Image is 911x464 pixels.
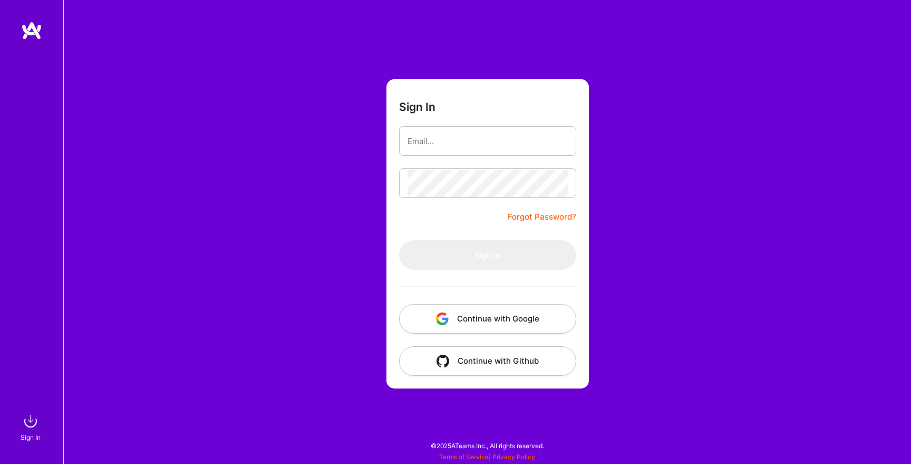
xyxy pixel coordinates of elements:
[21,21,42,40] img: logo
[399,346,576,376] button: Continue with Github
[21,432,41,443] div: Sign In
[492,453,535,461] a: Privacy Policy
[63,432,911,459] div: © 2025 ATeams Inc., All rights reserved.
[399,100,435,113] h3: Sign In
[408,128,568,155] input: Email...
[508,211,576,223] a: Forgot Password?
[439,453,535,461] span: |
[22,411,41,443] a: sign inSign In
[437,355,449,367] img: icon
[399,240,576,270] button: Sign In
[399,304,576,334] button: Continue with Google
[436,313,449,325] img: icon
[439,453,489,461] a: Terms of Service
[20,411,41,432] img: sign in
